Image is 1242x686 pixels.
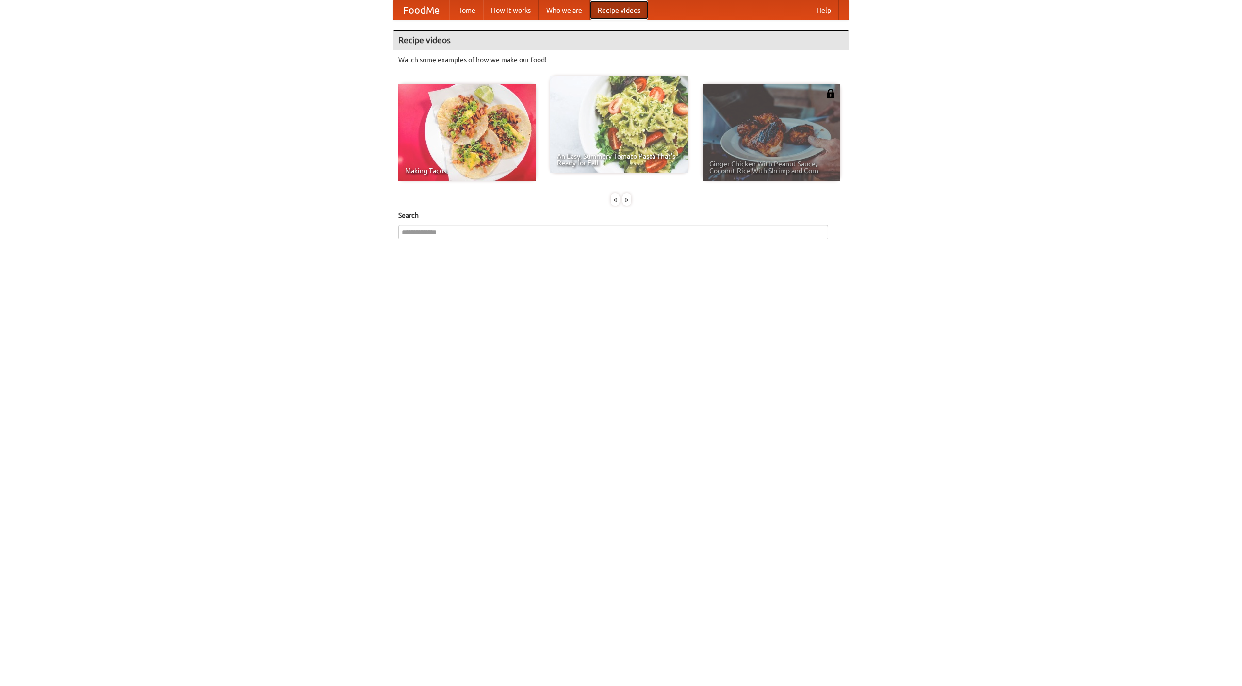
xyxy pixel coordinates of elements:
a: FoodMe [393,0,449,20]
a: How it works [483,0,539,20]
div: « [611,193,620,206]
h5: Search [398,210,844,220]
a: Recipe videos [590,0,648,20]
img: 483408.png [826,89,835,98]
a: Home [449,0,483,20]
p: Watch some examples of how we make our food! [398,55,844,64]
span: Making Tacos [405,167,529,174]
a: Who we are [539,0,590,20]
span: An Easy, Summery Tomato Pasta That's Ready for Fall [557,153,681,166]
a: Making Tacos [398,84,536,181]
h4: Recipe videos [393,31,849,50]
a: Help [809,0,839,20]
a: An Easy, Summery Tomato Pasta That's Ready for Fall [550,76,688,173]
div: » [622,193,631,206]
